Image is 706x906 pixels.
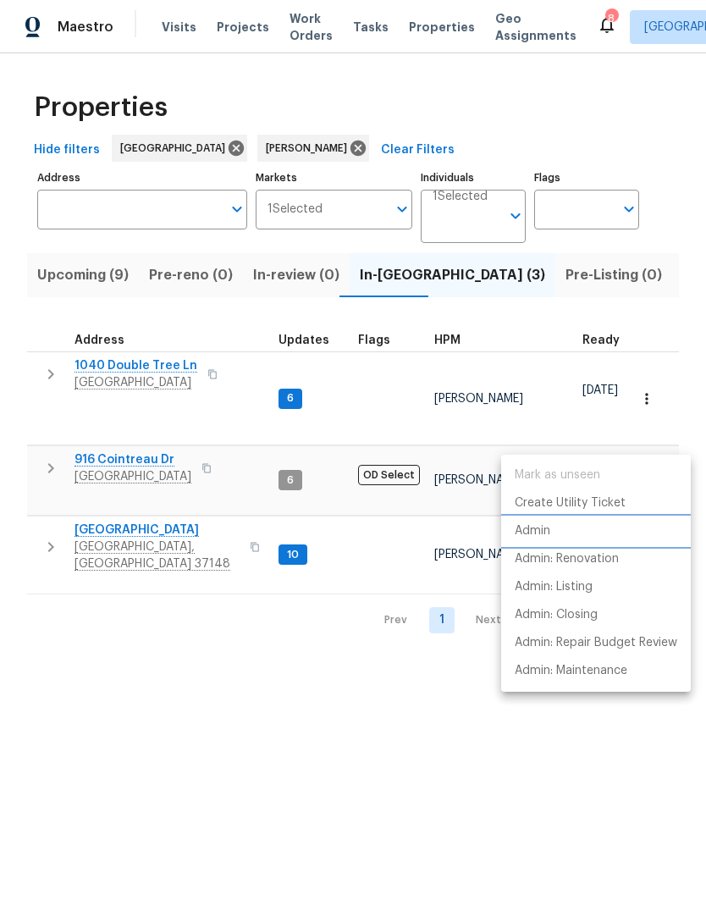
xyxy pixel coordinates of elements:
[515,662,627,680] p: Admin: Maintenance
[515,494,626,512] p: Create Utility Ticket
[515,606,598,624] p: Admin: Closing
[515,634,677,652] p: Admin: Repair Budget Review
[515,522,550,540] p: Admin
[515,578,593,596] p: Admin: Listing
[515,550,619,568] p: Admin: Renovation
